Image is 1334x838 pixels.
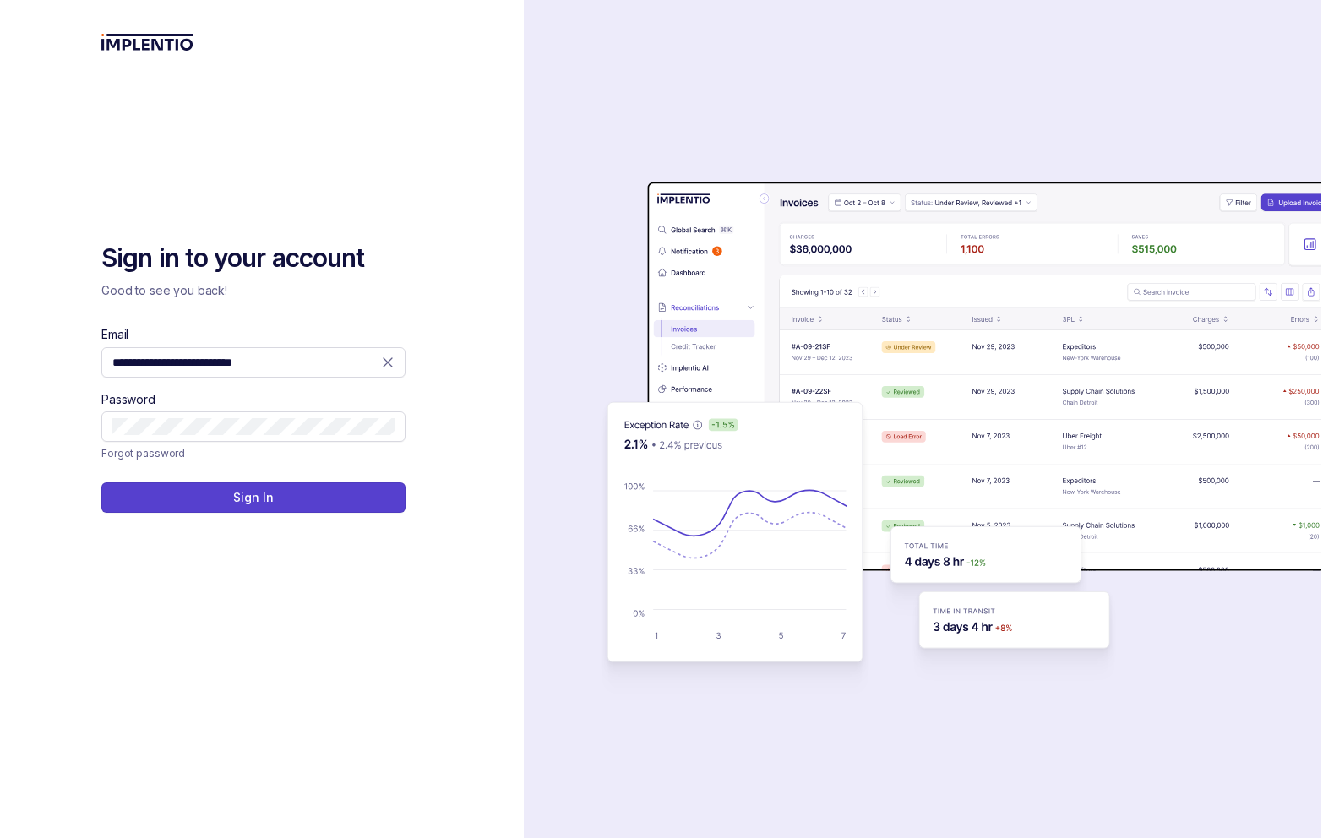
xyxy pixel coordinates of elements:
label: Email [101,326,128,343]
img: logo [101,34,193,51]
button: Sign In [101,482,406,513]
p: Good to see you back! [101,282,406,299]
label: Password [101,391,155,408]
h2: Sign in to your account [101,242,406,275]
p: Forgot password [101,445,185,462]
p: Sign In [233,489,273,506]
a: Link Forgot password [101,445,185,462]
